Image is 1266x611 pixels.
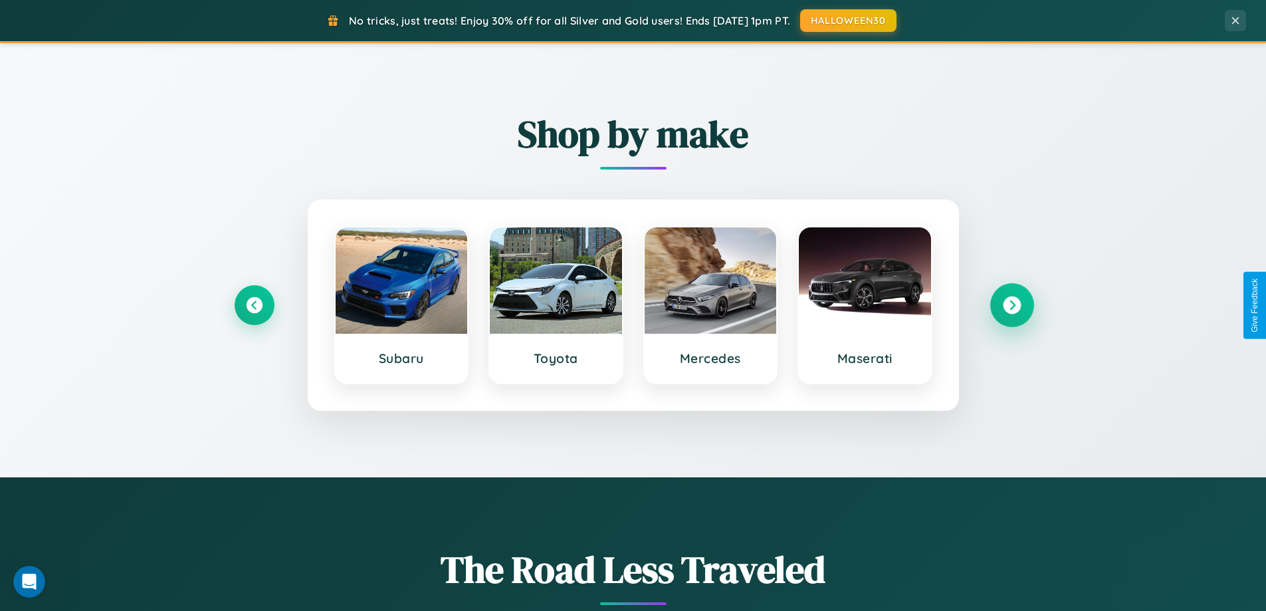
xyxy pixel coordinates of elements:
[1250,279,1259,332] div: Give Feedback
[800,9,897,32] button: HALLOWEEN30
[235,544,1032,595] h1: The Road Less Traveled
[235,108,1032,160] h2: Shop by make
[13,566,45,598] iframe: Intercom live chat
[812,350,918,366] h3: Maserati
[349,14,790,27] span: No tricks, just treats! Enjoy 30% off for all Silver and Gold users! Ends [DATE] 1pm PT.
[658,350,764,366] h3: Mercedes
[503,350,609,366] h3: Toyota
[349,350,455,366] h3: Subaru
